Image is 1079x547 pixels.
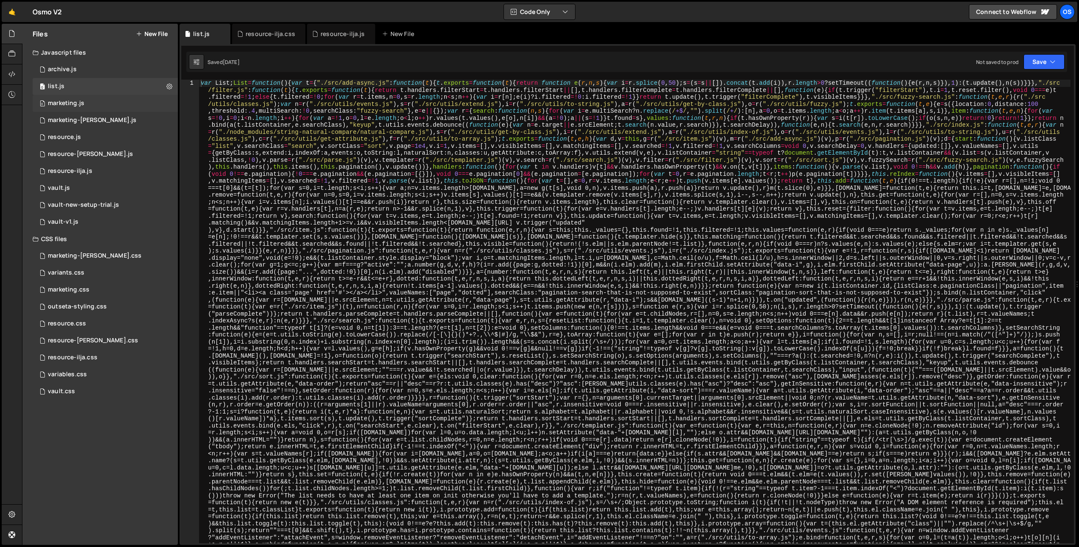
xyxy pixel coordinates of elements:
[48,218,78,226] div: vault-v1.js
[48,354,97,361] div: resource-ilja.css
[33,146,178,163] div: 16596/46194.js
[969,4,1057,19] a: Connect to Webflow
[33,264,178,281] div: 16596/45511.css
[382,30,418,38] div: New File
[1024,54,1065,69] button: Save
[48,66,77,73] div: archive.js
[321,30,365,38] div: resource-ilja.js
[48,150,133,158] div: resource-[PERSON_NAME].js
[33,163,178,180] div: 16596/46195.js
[33,129,178,146] div: 16596/46183.js
[48,320,86,328] div: resource.css
[1060,4,1075,19] a: Os
[207,58,240,66] div: Saved
[40,101,45,108] span: 0
[33,332,178,349] div: 16596/46196.css
[33,247,178,264] div: 16596/46284.css
[48,133,81,141] div: resource.js
[48,252,141,260] div: marketing-[PERSON_NAME].css
[33,29,48,39] h2: Files
[33,95,178,112] div: 16596/45422.js
[223,58,240,66] div: [DATE]
[48,371,87,378] div: variables.css
[48,83,64,90] div: list.js
[976,58,1018,66] div: Not saved to prod
[2,2,22,22] a: 🤙
[48,100,84,107] div: marketing.js
[48,286,89,294] div: marketing.css
[48,117,136,124] div: marketing-[PERSON_NAME].js
[136,31,168,37] button: New File
[48,303,107,311] div: outseta-styling.css
[33,281,178,298] div: 16596/45446.css
[33,315,178,332] div: 16596/46199.css
[33,7,62,17] div: Osmo V2
[504,4,575,19] button: Code Only
[33,112,178,129] div: 16596/45424.js
[33,197,178,214] div: 16596/45152.js
[33,298,178,315] div: 16596/45156.css
[48,388,75,395] div: vault.css
[33,78,178,95] div: 16596/45151.js
[48,167,92,175] div: resource-ilja.js
[33,349,178,366] div: 16596/46198.css
[193,30,210,38] div: list.js
[33,366,178,383] div: 16596/45154.css
[48,269,84,277] div: variants.css
[33,214,178,230] div: 16596/45132.js
[48,184,70,192] div: vault.js
[40,84,45,91] span: 0
[48,337,138,344] div: resource-[PERSON_NAME].css
[33,180,178,197] div: 16596/45133.js
[33,61,178,78] div: 16596/46210.js
[246,30,295,38] div: resource-ilja.css
[22,230,178,247] div: CSS files
[22,44,178,61] div: Javascript files
[48,201,119,209] div: vault-new-setup-trial.js
[33,383,178,400] div: 16596/45153.css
